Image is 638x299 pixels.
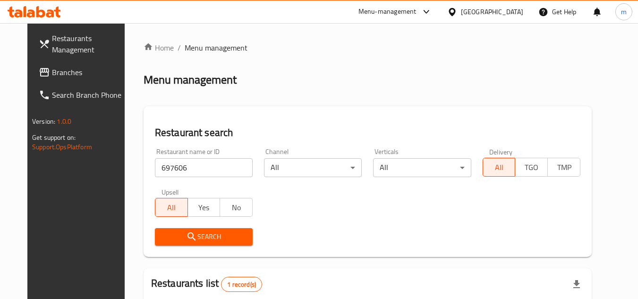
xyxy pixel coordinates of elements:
button: All [483,158,516,177]
span: Branches [52,67,127,78]
div: [GEOGRAPHIC_DATA] [461,7,523,17]
li: / [178,42,181,53]
button: All [155,198,188,217]
a: Branches [31,61,134,84]
span: Restaurants Management [52,33,127,55]
span: Version: [32,115,55,128]
a: Restaurants Management [31,27,134,61]
span: Get support on: [32,131,76,144]
span: Menu management [185,42,247,53]
input: Search for restaurant name or ID.. [155,158,253,177]
h2: Restaurants list [151,276,262,292]
div: Export file [565,273,588,296]
button: No [220,198,253,217]
span: No [224,201,249,214]
span: Search Branch Phone [52,89,127,101]
span: TMP [552,161,577,174]
nav: breadcrumb [144,42,592,53]
div: Menu-management [358,6,417,17]
span: TGO [519,161,544,174]
span: Yes [192,201,217,214]
span: All [159,201,184,214]
div: All [264,158,362,177]
label: Upsell [162,188,179,195]
span: 1.0.0 [57,115,71,128]
div: Total records count [221,277,262,292]
h2: Restaurant search [155,126,580,140]
button: TMP [547,158,580,177]
a: Support.OpsPlatform [32,141,92,153]
span: All [487,161,512,174]
a: Search Branch Phone [31,84,134,106]
button: Search [155,228,253,246]
span: m [621,7,627,17]
h2: Menu management [144,72,237,87]
div: All [373,158,471,177]
span: 1 record(s) [221,280,262,289]
a: Home [144,42,174,53]
label: Delivery [489,148,513,155]
button: Yes [187,198,221,217]
button: TGO [515,158,548,177]
span: Search [162,231,245,243]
